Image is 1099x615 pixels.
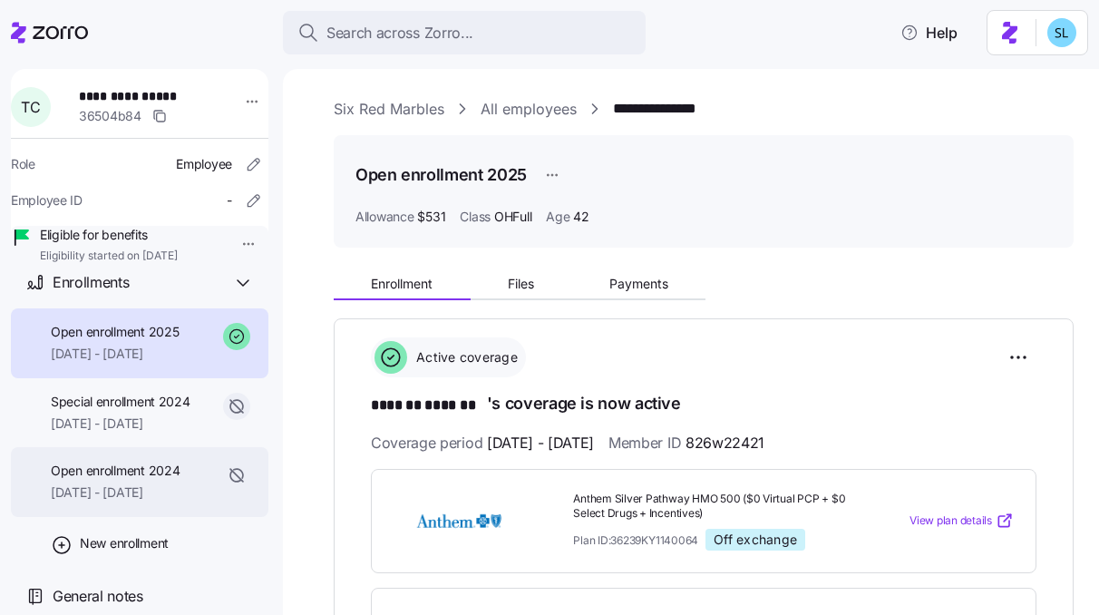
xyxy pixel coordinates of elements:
[283,11,646,54] button: Search across Zorro...
[40,249,178,264] span: Eligibility started on [DATE]
[900,22,958,44] span: Help
[51,483,180,502] span: [DATE] - [DATE]
[40,226,178,244] span: Eligible for benefits
[326,22,473,44] span: Search across Zorro...
[460,208,491,226] span: Class
[176,155,232,173] span: Employee
[11,155,35,173] span: Role
[573,532,698,548] span: Plan ID: 36239KY1140064
[609,278,668,290] span: Payments
[53,271,129,294] span: Enrollments
[79,107,141,125] span: 36504b84
[573,492,855,522] span: Anthem Silver Pathway HMO 500 ($0 Virtual PCP + $0 Select Drugs + Incentives)
[714,532,797,548] span: Off exchange
[21,100,40,114] span: T C
[1047,18,1076,47] img: 7c620d928e46699fcfb78cede4daf1d1
[546,208,569,226] span: Age
[417,208,445,226] span: $531
[909,512,992,530] span: View plan details
[51,323,179,341] span: Open enrollment 2025
[51,415,190,433] span: [DATE] - [DATE]
[371,392,1036,417] h1: 's coverage is now active
[334,98,444,121] a: Six Red Marbles
[686,432,764,454] span: 826w22421
[355,208,413,226] span: Allowance
[355,163,527,186] h1: Open enrollment 2025
[487,432,594,454] span: [DATE] - [DATE]
[53,585,143,608] span: General notes
[51,345,179,363] span: [DATE] - [DATE]
[80,534,169,552] span: New enrollment
[51,393,190,411] span: Special enrollment 2024
[371,278,433,290] span: Enrollment
[11,191,83,210] span: Employee ID
[494,208,531,226] span: OHFull
[909,512,1014,530] a: View plan details
[508,278,534,290] span: Files
[573,208,588,226] span: 42
[227,191,232,210] span: -
[371,432,594,454] span: Coverage period
[411,348,518,366] span: Active coverage
[394,500,524,542] img: Anthem
[886,15,972,51] button: Help
[608,432,764,454] span: Member ID
[481,98,577,121] a: All employees
[51,462,180,480] span: Open enrollment 2024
